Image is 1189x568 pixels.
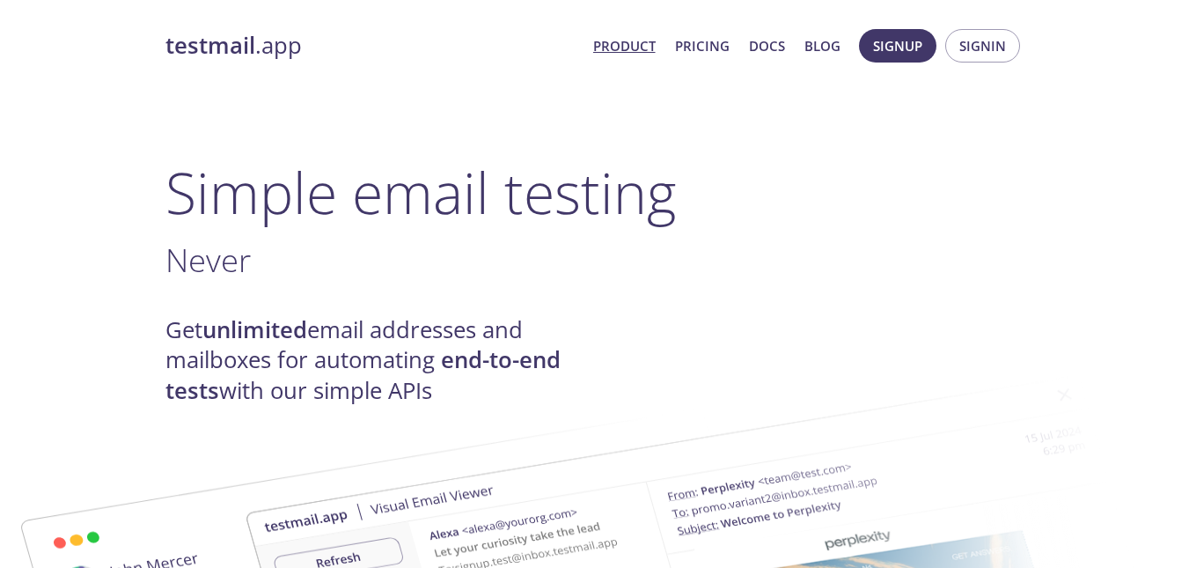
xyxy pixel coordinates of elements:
strong: testmail [165,30,255,61]
h4: Get email addresses and mailboxes for automating with our simple APIs [165,315,595,406]
button: Signin [945,29,1020,63]
h1: Simple email testing [165,159,1024,226]
a: Product [593,34,656,57]
strong: end-to-end tests [165,344,561,405]
a: Docs [749,34,785,57]
button: Signup [859,29,936,63]
a: testmail.app [165,31,579,61]
span: Signin [959,34,1006,57]
a: Pricing [675,34,730,57]
strong: unlimited [202,314,307,345]
span: Never [165,238,251,282]
span: Signup [873,34,922,57]
a: Blog [804,34,840,57]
